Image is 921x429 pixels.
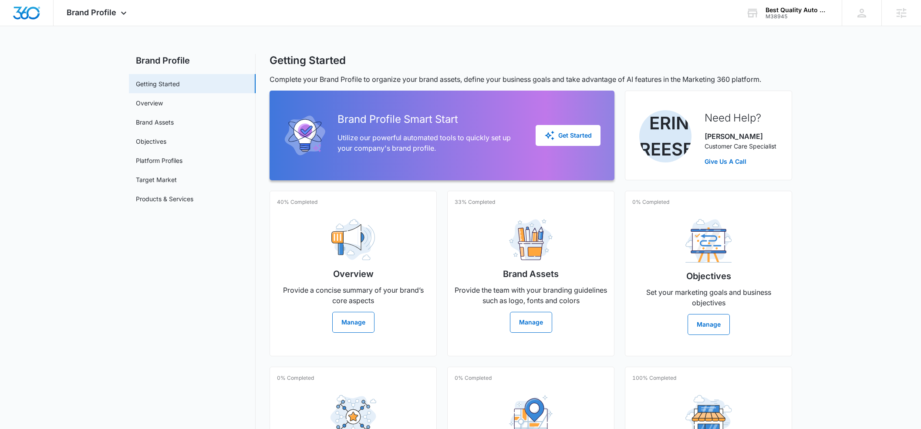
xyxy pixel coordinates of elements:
span: Brand Profile [67,8,116,17]
a: Objectives [136,137,166,146]
h2: Overview [333,267,374,280]
a: Getting Started [136,79,180,88]
p: 40% Completed [277,198,317,206]
img: Erin Reese [639,110,692,162]
div: account id [766,14,829,20]
a: Brand Assets [136,118,174,127]
p: 0% Completed [277,374,314,382]
a: Give Us A Call [705,157,776,166]
p: Provide the team with your branding guidelines such as logo, fonts and colors [455,285,607,306]
a: 33% CompletedBrand AssetsProvide the team with your branding guidelines such as logo, fonts and c... [447,191,614,356]
p: Provide a concise summary of your brand’s core aspects [277,285,429,306]
p: 100% Completed [632,374,676,382]
button: Manage [332,312,374,333]
h2: Brand Profile [129,54,256,67]
p: 0% Completed [632,198,669,206]
h2: Objectives [686,270,731,283]
button: Get Started [536,125,601,146]
button: Manage [688,314,730,335]
a: Target Market [136,175,177,184]
h1: Getting Started [270,54,346,67]
h2: Brand Profile Smart Start [337,111,522,127]
p: 33% Completed [455,198,495,206]
a: 40% CompletedOverviewProvide a concise summary of your brand’s core aspectsManage [270,191,437,356]
p: [PERSON_NAME] [705,131,776,142]
p: Customer Care Specialist [705,142,776,151]
p: 0% Completed [455,374,492,382]
a: Platform Profiles [136,156,182,165]
a: Overview [136,98,163,108]
p: Complete your Brand Profile to organize your brand assets, define your business goals and take ad... [270,74,792,84]
div: account name [766,7,829,14]
a: 0% CompletedObjectivesSet your marketing goals and business objectivesManage [625,191,792,356]
h2: Brand Assets [503,267,559,280]
p: Set your marketing goals and business objectives [632,287,785,308]
p: Utilize our powerful automated tools to quickly set up your company's brand profile. [337,132,522,153]
a: Products & Services [136,194,193,203]
div: Get Started [544,130,592,141]
button: Manage [510,312,552,333]
h2: Need Help? [705,110,776,126]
